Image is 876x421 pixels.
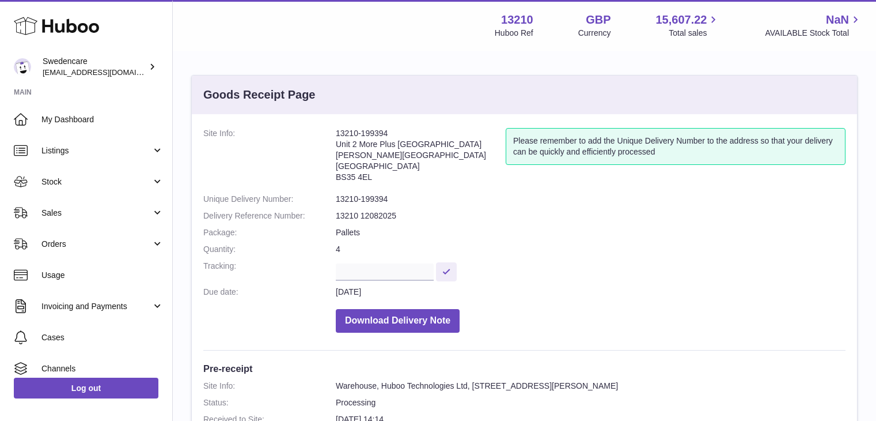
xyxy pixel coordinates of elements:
[203,87,316,103] h3: Goods Receipt Page
[14,378,158,399] a: Log out
[336,309,460,333] button: Download Delivery Note
[765,28,862,39] span: AVAILABLE Stock Total
[655,12,707,28] span: 15,607.22
[336,210,845,221] dd: 13210 12082025
[203,261,336,281] dt: Tracking:
[203,381,336,392] dt: Site Info:
[765,12,862,39] a: NaN AVAILABLE Stock Total
[655,12,720,39] a: 15,607.22 Total sales
[506,128,845,165] div: Please remember to add the Unique Delivery Number to the address so that your delivery can be qui...
[336,287,845,298] dd: [DATE]
[336,128,506,188] address: 13210-199394 Unit 2 More Plus [GEOGRAPHIC_DATA] [PERSON_NAME][GEOGRAPHIC_DATA] [GEOGRAPHIC_DATA] ...
[826,12,849,28] span: NaN
[495,28,533,39] div: Huboo Ref
[203,194,336,205] dt: Unique Delivery Number:
[336,227,845,238] dd: Pallets
[203,397,336,408] dt: Status:
[669,28,720,39] span: Total sales
[586,12,610,28] strong: GBP
[336,194,845,205] dd: 13210-199394
[41,114,164,125] span: My Dashboard
[41,239,151,250] span: Orders
[203,227,336,238] dt: Package:
[41,208,151,219] span: Sales
[41,176,151,187] span: Stock
[501,12,533,28] strong: 13210
[14,58,31,76] img: internalAdmin-13210@internal.huboo.com
[41,301,151,312] span: Invoicing and Payments
[336,381,845,392] dd: Warehouse, Huboo Technologies Ltd, [STREET_ADDRESS][PERSON_NAME]
[203,287,336,298] dt: Due date:
[43,67,169,77] span: [EMAIL_ADDRESS][DOMAIN_NAME]
[43,56,146,78] div: Swedencare
[578,28,611,39] div: Currency
[203,210,336,221] dt: Delivery Reference Number:
[41,270,164,281] span: Usage
[41,145,151,156] span: Listings
[41,363,164,374] span: Channels
[203,128,336,188] dt: Site Info:
[203,362,845,375] h3: Pre-receipt
[336,397,845,408] dd: Processing
[203,244,336,255] dt: Quantity:
[41,332,164,343] span: Cases
[336,244,845,255] dd: 4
